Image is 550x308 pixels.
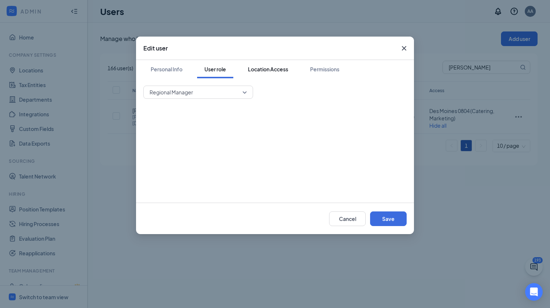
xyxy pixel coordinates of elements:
div: Permissions [310,65,339,73]
h3: Edit user [143,44,168,52]
span: Regional Manager [150,87,193,98]
button: Cancel [329,211,366,226]
div: Personal Info [151,65,182,73]
div: Location Access [248,65,288,73]
div: User role [204,65,226,73]
div: Open Intercom Messenger [525,283,543,301]
button: Save [370,211,407,226]
svg: Cross [400,44,408,53]
button: Close [394,37,414,60]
